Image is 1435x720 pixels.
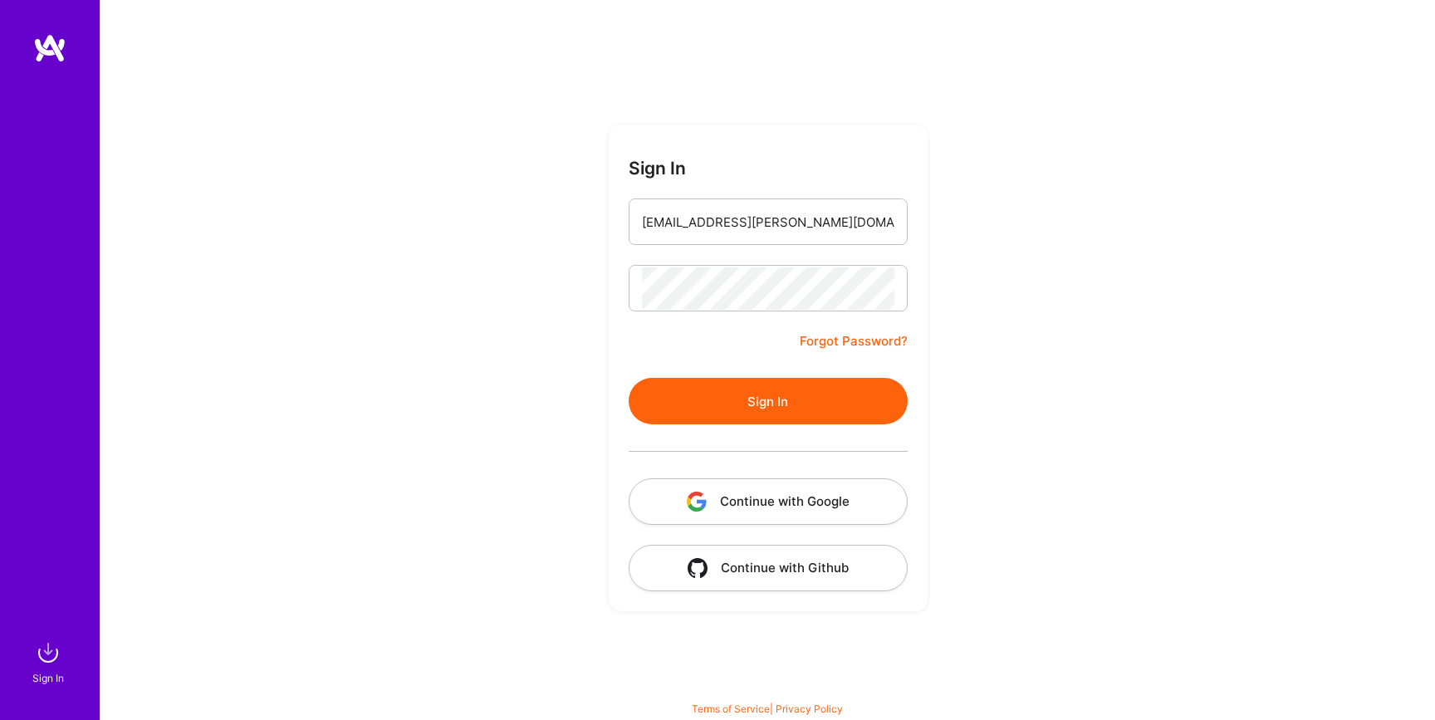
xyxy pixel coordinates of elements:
img: logo [33,33,66,63]
a: Privacy Policy [776,703,843,715]
a: sign inSign In [35,636,65,687]
button: Continue with Github [629,545,908,591]
button: Sign In [629,378,908,424]
img: icon [688,558,708,578]
a: Forgot Password? [800,331,908,351]
span: | [692,703,843,715]
a: Terms of Service [692,703,770,715]
img: icon [687,492,707,512]
input: Email... [642,201,894,243]
img: sign in [32,636,65,669]
div: © 2025 ATeams Inc., All rights reserved. [100,670,1435,712]
h3: Sign In [629,158,686,179]
div: Sign In [32,669,64,687]
button: Continue with Google [629,478,908,525]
